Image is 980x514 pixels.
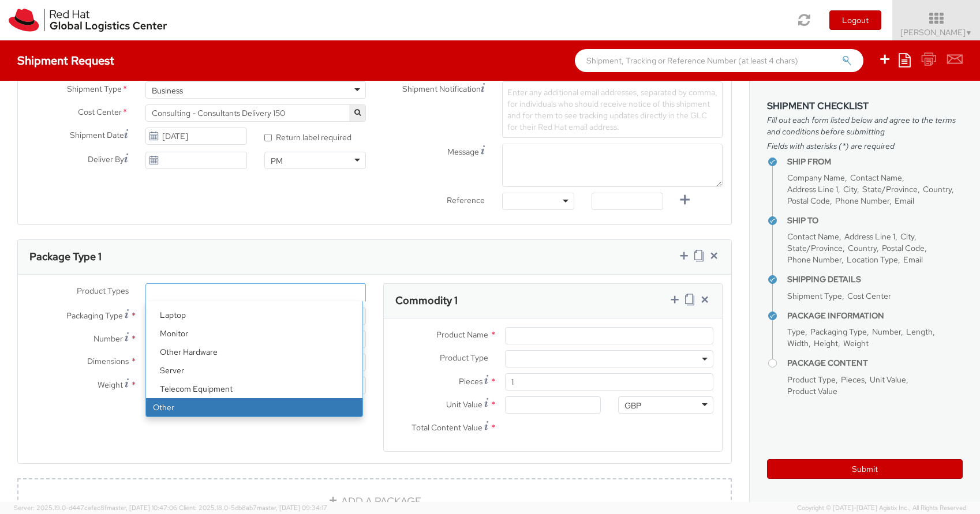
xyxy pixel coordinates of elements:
span: State/Province [862,184,918,194]
h4: Ship To [787,216,963,225]
li: Hardware [146,269,362,398]
span: Contact Name [850,172,902,183]
span: Copyright © [DATE]-[DATE] Agistix Inc., All Rights Reserved [797,504,966,513]
span: Postal Code [787,196,830,206]
span: Packaging Type [810,327,867,337]
img: rh-logistics-00dfa346123c4ec078e1.svg [9,9,167,32]
span: Pieces [459,376,482,387]
label: Return label required [264,130,353,143]
div: GBP [624,400,641,411]
h4: Ship From [787,157,963,166]
span: Unit Value [446,399,482,410]
span: Shipment Type [787,291,842,301]
h4: Shipment Request [17,54,114,67]
span: Product Type [440,352,488,363]
span: Address Line 1 [844,231,895,242]
button: Logout [829,10,881,30]
span: Server: 2025.19.0-d447cefac8f [14,504,177,512]
h4: Shipping Details [787,275,963,284]
span: Shipment Type [67,83,122,96]
span: Weight [843,338,869,348]
h3: Shipment Checklist [767,101,963,111]
span: Reference [447,195,485,205]
span: Enter any additional email addresses, separated by comma, for individuals who should receive noti... [507,87,717,132]
span: Message [447,147,479,157]
span: Phone Number [835,196,889,206]
h4: Package Information [787,312,963,320]
span: Weight [98,380,123,390]
span: City [900,231,914,242]
span: Company Name [787,172,845,183]
button: Submit [767,459,963,479]
span: Cost Center [847,291,891,301]
span: Client: 2025.18.0-5db8ab7 [179,504,327,512]
span: Fields with asterisks (*) are required [767,140,963,152]
span: Product Types [77,286,129,296]
span: Shipment Date [70,129,124,141]
div: PM [271,155,283,167]
span: Dimensions [87,356,129,366]
span: Location Type [847,254,898,265]
span: Length [906,327,933,337]
span: Height [814,338,838,348]
span: Fill out each form listed below and agree to the terms and conditions before submitting [767,114,963,137]
span: Type [787,327,805,337]
span: Postal Code [882,243,925,253]
span: Number [93,333,123,344]
span: Total Content Value [412,422,482,433]
span: Product Name [436,329,488,340]
span: Deliver By [88,153,124,166]
span: Product Type [787,374,836,385]
li: Laptop [153,306,362,324]
input: Shipment, Tracking or Reference Number (at least 4 chars) [575,49,863,72]
span: Number [872,327,901,337]
span: City [843,184,857,194]
span: Address Line 1 [787,184,838,194]
span: Consulting - Consultants Delivery 150 [145,104,366,122]
li: Other Hardware [153,343,362,361]
span: master, [DATE] 10:47:06 [107,504,177,512]
h3: Package Type 1 [29,251,102,262]
span: Packaging Type [66,310,123,321]
span: [PERSON_NAME] [900,27,972,37]
span: Product Value [787,386,837,396]
span: master, [DATE] 09:34:17 [257,504,327,512]
span: Email [895,196,914,206]
span: Pieces [841,374,865,385]
span: ▼ [966,28,972,37]
span: Shipment Notification [402,83,481,95]
span: Unit Value [870,374,906,385]
h3: Commodity 1 [395,295,458,306]
span: Email [903,254,923,265]
span: Cost Center [78,106,122,119]
span: Phone Number [787,254,841,265]
li: Telecom Equipment [153,380,362,398]
li: Other [146,398,362,417]
span: Consulting - Consultants Delivery 150 [152,108,360,118]
div: Business [152,85,183,96]
li: Monitor [153,324,362,343]
li: Server [153,361,362,380]
input: Return label required [264,134,272,141]
span: State/Province [787,243,843,253]
span: Country [923,184,952,194]
span: Contact Name [787,231,839,242]
h4: Package Content [787,359,963,367]
span: Country [848,243,877,253]
span: Width [787,338,809,348]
